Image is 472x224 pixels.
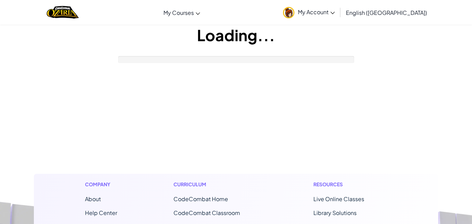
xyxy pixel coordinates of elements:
a: English ([GEOGRAPHIC_DATA]) [342,3,431,22]
span: English ([GEOGRAPHIC_DATA]) [346,9,427,16]
h1: Company [85,181,117,188]
span: My Account [298,8,335,16]
img: Home [47,5,79,19]
span: CodeCombat Home [173,195,228,203]
img: avatar [283,7,294,18]
a: Library Solutions [313,209,357,216]
a: About [85,195,101,203]
h1: Resources [313,181,387,188]
h1: Curriculum [173,181,257,188]
a: My Account [280,1,338,23]
a: Ozaria by CodeCombat logo [47,5,79,19]
a: My Courses [160,3,204,22]
a: Live Online Classes [313,195,364,203]
span: My Courses [163,9,194,16]
a: Help Center [85,209,117,216]
a: CodeCombat Classroom [173,209,240,216]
